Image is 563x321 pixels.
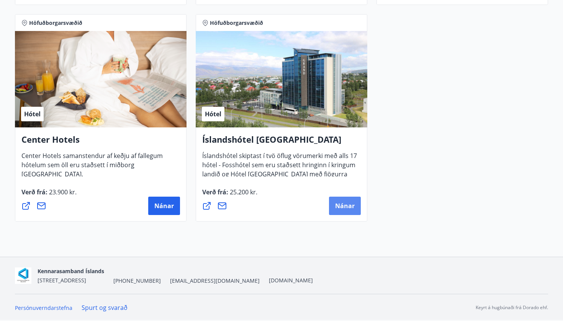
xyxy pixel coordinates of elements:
span: Nánar [335,202,355,210]
span: Verð frá : [21,188,77,202]
span: [EMAIL_ADDRESS][DOMAIN_NAME] [170,277,260,285]
button: Nánar [329,197,361,215]
span: Nánar [154,202,174,210]
h4: Íslandshótel [GEOGRAPHIC_DATA] [202,134,361,151]
span: Íslandshótel skiptast í tvö öflug vörumerki með alls 17 hótel - Fosshótel sem eru staðsett hringi... [202,152,357,194]
span: [PHONE_NUMBER] [113,277,161,285]
a: Spurt og svarað [82,303,128,312]
a: Persónuverndarstefna [15,304,72,311]
p: Keyrt á hugbúnaði frá Dorado ehf. [476,304,548,311]
h4: Center Hotels [21,134,180,151]
img: AOgasd1zjyUWmx8qB2GFbzp2J0ZxtdVPFY0E662R.png [15,267,31,284]
span: Verð frá : [202,188,257,202]
span: 23.900 kr. [47,188,77,196]
span: Kennarasamband Íslands [38,267,104,275]
span: Hótel [24,110,41,118]
button: Nánar [148,197,180,215]
span: Hótel [205,110,221,118]
span: Center Hotels samanstendur af keðju af fallegum hótelum sem öll eru staðsett í miðborg [GEOGRAPHI... [21,152,163,184]
span: Höfuðborgarsvæðið [210,19,263,27]
span: 25.200 kr. [228,188,257,196]
span: Höfuðborgarsvæðið [29,19,82,27]
a: [DOMAIN_NAME] [269,277,313,284]
span: [STREET_ADDRESS] [38,277,86,284]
